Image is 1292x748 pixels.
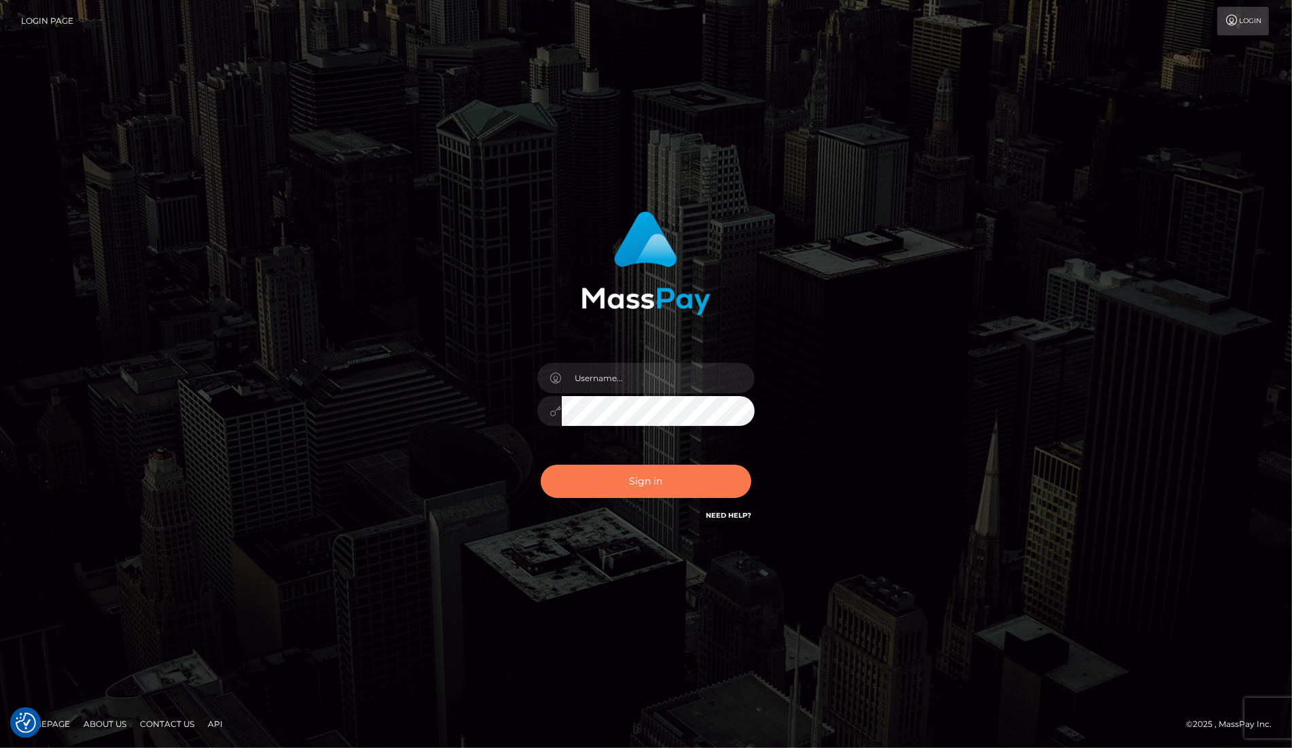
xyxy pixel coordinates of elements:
[16,713,36,733] img: Revisit consent button
[581,211,711,315] img: MassPay Login
[21,7,73,35] a: Login Page
[134,713,200,734] a: Contact Us
[706,511,751,520] a: Need Help?
[541,465,751,498] button: Sign in
[1217,7,1269,35] a: Login
[15,713,75,734] a: Homepage
[16,713,36,733] button: Consent Preferences
[202,713,228,734] a: API
[562,363,755,393] input: Username...
[78,713,132,734] a: About Us
[1186,717,1282,732] div: © 2025 , MassPay Inc.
